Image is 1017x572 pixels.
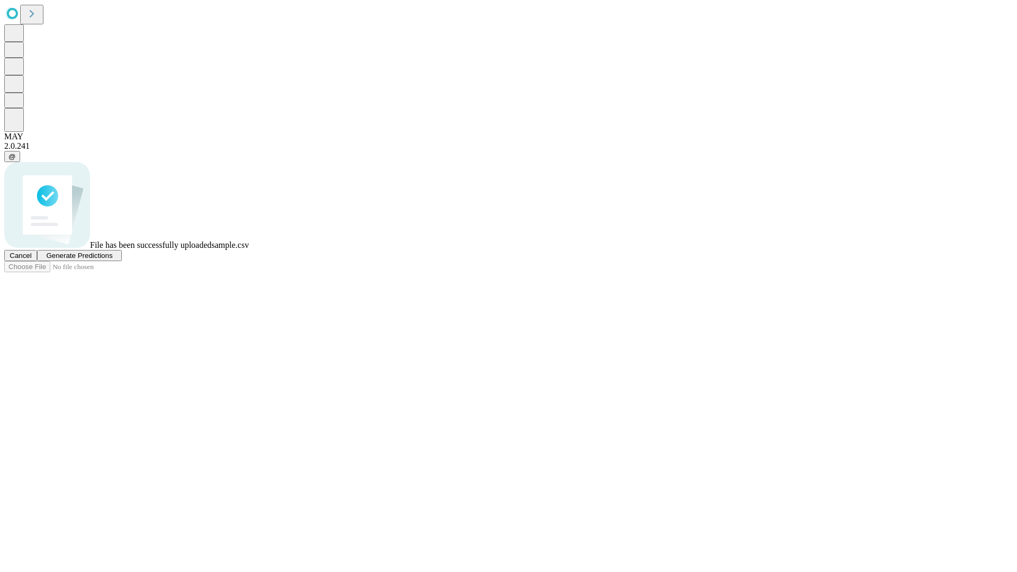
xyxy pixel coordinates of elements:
button: Cancel [4,250,37,261]
span: Cancel [10,252,32,260]
div: 2.0.241 [4,141,1013,151]
button: Generate Predictions [37,250,122,261]
span: File has been successfully uploaded [90,240,211,249]
span: sample.csv [211,240,249,249]
div: MAY [4,132,1013,141]
span: @ [8,153,16,160]
span: Generate Predictions [46,252,112,260]
button: @ [4,151,20,162]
